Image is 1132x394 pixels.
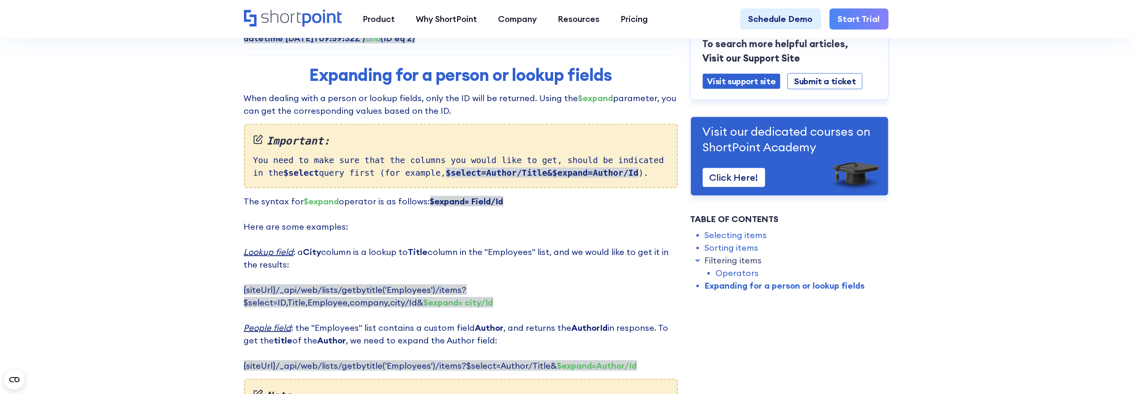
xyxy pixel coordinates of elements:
strong: $expand [578,93,613,103]
span: {siteUrl}/_api/web/lists/getbytitle('Employees')/items?$select=ID,Title,Employee,company,city/Id& [244,284,493,308]
strong: Author [475,322,504,333]
a: Pricing [610,8,658,29]
a: Home [244,10,342,28]
strong: $expand=Author/Id [557,360,637,371]
strong: title [274,335,293,346]
a: Product [352,8,405,29]
strong: $expand= Field/Id ‍ [430,196,503,206]
a: Expanding for a person or lookup fields [704,279,864,292]
em: and [366,33,381,43]
p: The syntax for operator is as follows: Here are some examples: ‍ : a column is a lookup to column... [244,195,678,372]
div: Why ShortPoint [416,13,477,25]
h2: Expanding for a person or lookup fields [303,65,619,85]
em: Important: [253,133,669,149]
p: When dealing with a person or lookup fields, only the ID will be returned. Using the parameter, y... [244,92,678,117]
em: Lookup field [244,247,294,257]
a: Operators [715,267,759,279]
a: Start Trial [830,8,888,29]
a: Click Here! [703,168,765,187]
p: To search more helpful articles, Visit our Support Site [703,37,876,65]
a: Submit a ticket [787,73,862,89]
a: Filtering items [704,254,762,267]
strong: Author [318,335,346,346]
strong: (ID eq 2) [366,33,415,43]
a: Schedule Demo [740,8,821,29]
button: Open CMP widget [4,370,24,390]
iframe: Chat Widget [1090,354,1132,394]
div: Table of Contents [690,213,888,225]
div: Product [363,13,395,25]
strong: $select=Author/Title&$expand=Author/Id [446,168,639,178]
a: Company [487,8,547,29]
strong: $expand= city/Id [424,297,493,308]
span: {siteUrl}/_api/web/lists/getbytitle('Employees')/items?$select=Author/Title& [244,360,637,371]
strong: City [303,247,321,257]
div: You need to make sure that the columns you would like to get, should be indicated in the query fi... [244,124,678,189]
div: Resources [558,13,599,25]
strong: $expand [304,196,339,206]
div: Pricing [621,13,648,25]
strong: Title [408,247,428,257]
strong: $select [284,168,319,178]
a: Why ShortPoint [405,8,487,29]
p: Visit our dedicated courses on ShortPoint Academy [703,124,876,155]
em: People field [244,322,292,333]
a: Visit support site [703,74,781,89]
a: Selecting items [704,229,767,241]
div: Company [498,13,537,25]
strong: AuthorId [572,322,608,333]
a: Resources [547,8,610,29]
a: Sorting items [704,241,758,254]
